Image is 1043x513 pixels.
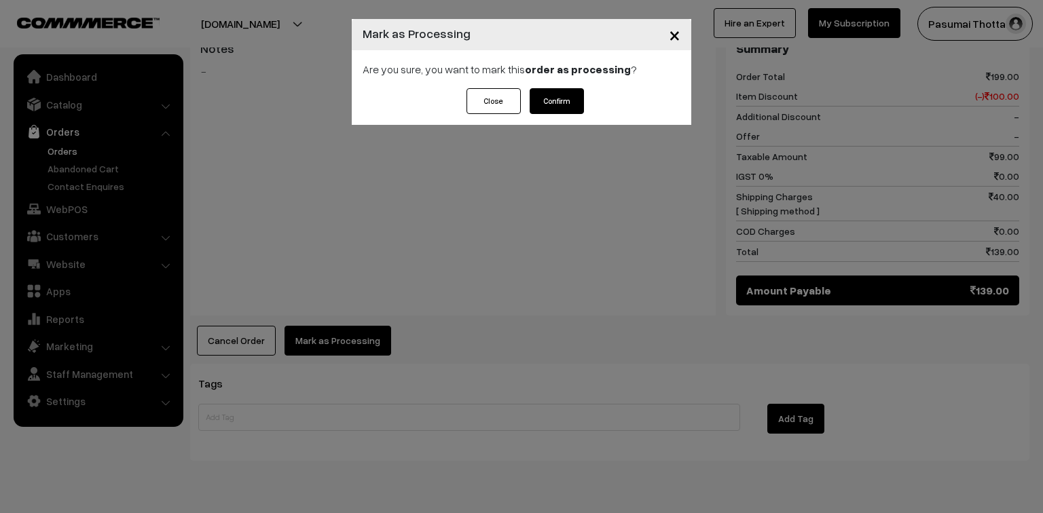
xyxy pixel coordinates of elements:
button: Close [658,14,691,56]
strong: order as processing [525,62,631,76]
button: Close [466,88,521,114]
h4: Mark as Processing [363,24,471,43]
div: Are you sure, you want to mark this ? [352,50,691,88]
span: × [669,22,680,47]
button: Confirm [530,88,584,114]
